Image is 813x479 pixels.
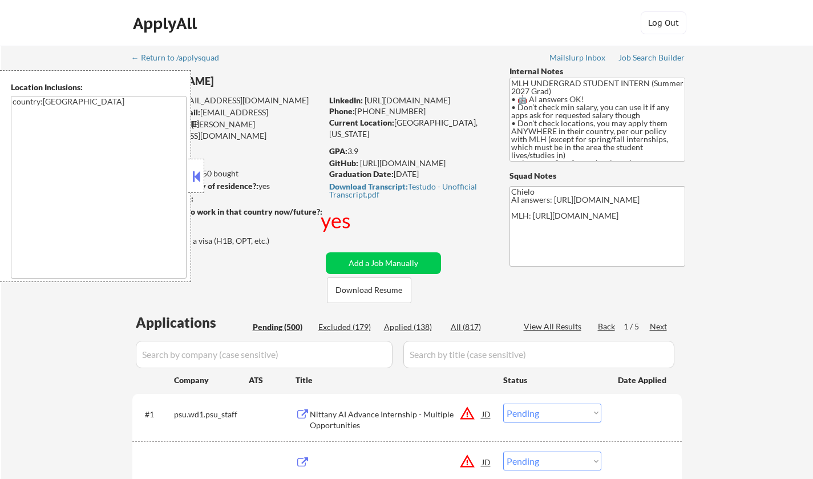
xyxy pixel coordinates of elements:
[549,53,606,65] a: Mailslurp Inbox
[549,54,606,62] div: Mailslurp Inbox
[618,375,668,386] div: Date Applied
[131,53,230,65] a: ← Return to /applysquad
[618,54,685,62] div: Job Search Builder
[360,158,446,168] a: [URL][DOMAIN_NAME]
[329,168,491,180] div: [DATE]
[132,119,322,141] div: [PERSON_NAME][EMAIL_ADDRESS][DOMAIN_NAME]
[329,117,491,139] div: [GEOGRAPHIC_DATA], [US_STATE]
[329,158,358,168] strong: GitHub:
[145,409,165,420] div: #1
[451,321,508,333] div: All (817)
[598,321,616,332] div: Back
[365,95,450,105] a: [URL][DOMAIN_NAME]
[174,409,249,420] div: psu.wd1.psu_staff
[624,321,650,332] div: 1 / 5
[524,321,585,332] div: View All Results
[481,452,492,472] div: JD
[132,168,322,179] div: 138 sent / 250 bought
[131,54,230,62] div: ← Return to /applysquad
[329,106,491,117] div: [PHONE_NUMBER]
[459,405,475,421] button: warning_amber
[136,316,249,329] div: Applications
[329,118,394,127] strong: Current Location:
[618,53,685,65] a: Job Search Builder
[329,146,347,156] strong: GPA:
[310,409,482,431] div: Nittany AI Advance Internship - Multiple Opportunities
[403,341,674,368] input: Search by title (case sensitive)
[296,375,492,386] div: Title
[509,170,685,182] div: Squad Notes
[329,183,488,199] div: Testudo - Unofficial Transcript.pdf
[132,235,325,247] div: Yes, I am here on a visa (H1B, OPT, etc.)
[326,252,441,274] button: Add a Job Manually
[136,341,393,368] input: Search by company (case sensitive)
[329,169,394,179] strong: Graduation Date:
[11,82,187,93] div: Location Inclusions:
[132,207,322,216] strong: Will need Visa to work in that country now/future?:
[641,11,686,34] button: Log Out
[253,321,310,333] div: Pending (500)
[509,66,685,77] div: Internal Notes
[321,206,353,235] div: yes
[329,182,408,191] strong: Download Transcript:
[481,404,492,424] div: JD
[249,375,296,386] div: ATS
[133,14,200,33] div: ApplyAll
[133,95,322,106] div: [EMAIL_ADDRESS][DOMAIN_NAME]
[384,321,441,333] div: Applied (138)
[329,146,492,157] div: 3.9
[318,321,375,333] div: Excluded (179)
[329,106,355,116] strong: Phone:
[329,95,363,105] strong: LinkedIn:
[132,180,318,192] div: yes
[174,375,249,386] div: Company
[459,453,475,469] button: warning_amber
[327,277,411,303] button: Download Resume
[132,74,367,88] div: [PERSON_NAME]
[650,321,668,332] div: Next
[503,369,601,390] div: Status
[329,182,488,199] a: Download Transcript:Testudo - Unofficial Transcript.pdf
[133,107,322,129] div: [EMAIL_ADDRESS][DOMAIN_NAME]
